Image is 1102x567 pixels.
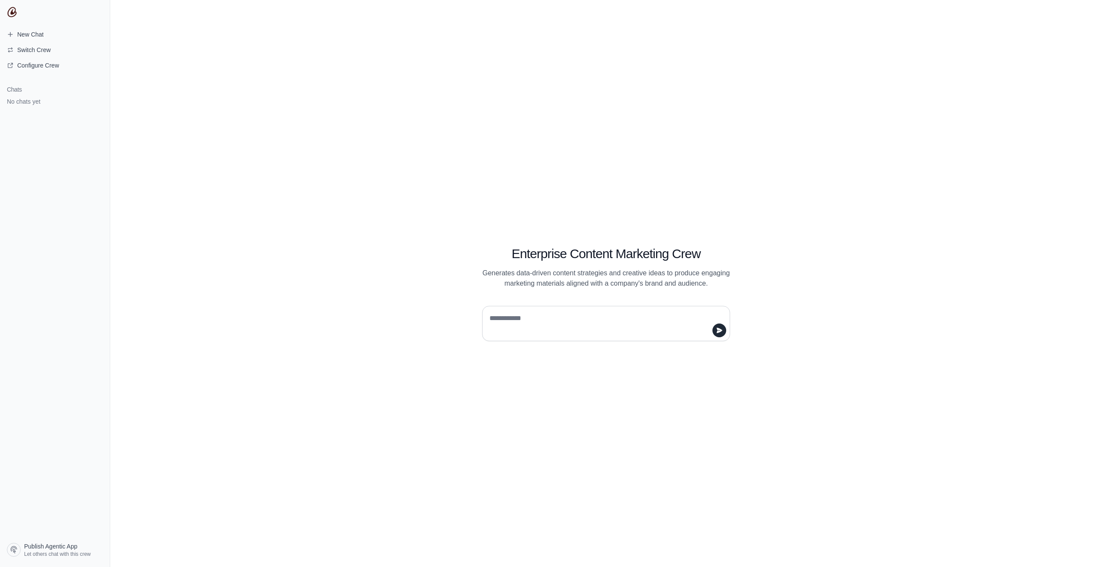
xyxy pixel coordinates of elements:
p: Generates data-driven content strategies and creative ideas to produce engaging marketing materia... [482,268,730,289]
a: Configure Crew [3,59,106,72]
span: New Chat [17,30,43,39]
a: Publish Agentic App Let others chat with this crew [3,539,106,560]
span: Publish Agentic App [24,542,77,551]
span: Switch Crew [17,46,51,54]
a: New Chat [3,28,106,41]
h1: Enterprise Content Marketing Crew [482,246,730,262]
span: Configure Crew [17,61,59,70]
img: CrewAI Logo [7,7,17,17]
button: Switch Crew [3,43,106,57]
span: Let others chat with this crew [24,551,91,558]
